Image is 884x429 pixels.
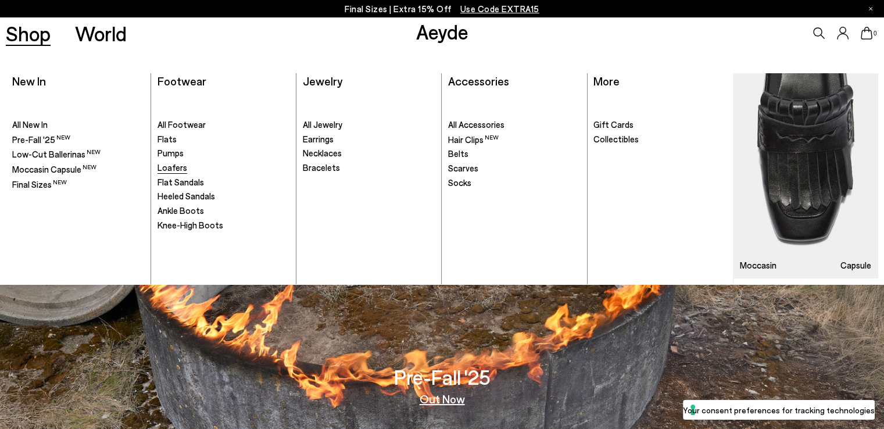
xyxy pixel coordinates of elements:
span: Scarves [448,163,478,173]
h3: Capsule [840,261,871,270]
span: Navigate to /collections/ss25-final-sizes [460,3,539,14]
span: Ankle Boots [158,205,204,216]
label: Your consent preferences for tracking technologies [683,404,875,416]
span: Heeled Sandals [158,191,215,201]
a: Accessories [448,74,509,88]
h3: Pre-Fall '25 [394,367,491,387]
a: Moccasin Capsule [733,73,878,278]
a: All Jewelry [303,119,435,131]
button: Your consent preferences for tracking technologies [683,400,875,420]
a: All New In [12,119,145,131]
a: Gift Cards [593,119,726,131]
span: 0 [872,30,878,37]
a: More [593,74,620,88]
a: Collectibles [593,134,726,145]
a: Moccasin Capsule [12,163,145,176]
a: Bracelets [303,162,435,174]
span: Flats [158,134,177,144]
span: All Jewelry [303,119,342,130]
span: Collectibles [593,134,639,144]
span: Gift Cards [593,119,634,130]
a: New In [12,74,46,88]
a: Loafers [158,162,290,174]
a: Footwear [158,74,206,88]
span: Loafers [158,162,187,173]
img: Mobile_e6eede4d-78b8-4bd1-ae2a-4197e375e133_900x.jpg [733,73,878,278]
a: Socks [448,177,581,189]
a: Flats [158,134,290,145]
span: Pumps [158,148,184,158]
span: Necklaces [303,148,342,158]
a: Pre-Fall '25 [12,134,145,146]
a: All Footwear [158,119,290,131]
h3: Moccasin [740,261,776,270]
span: All New In [12,119,48,130]
span: Earrings [303,134,334,144]
span: Moccasin Capsule [12,164,96,174]
span: All Accessories [448,119,504,130]
span: Flat Sandals [158,177,204,187]
span: Final Sizes [12,179,67,190]
p: Final Sizes | Extra 15% Off [345,2,539,16]
a: Jewelry [303,74,342,88]
a: Final Sizes [12,178,145,191]
span: Pre-Fall '25 [12,134,70,145]
a: Hair Clips [448,134,581,146]
a: Flat Sandals [158,177,290,188]
span: Low-Cut Ballerinas [12,149,101,159]
a: World [75,23,127,44]
a: Earrings [303,134,435,145]
a: 0 [861,27,872,40]
span: All Footwear [158,119,206,130]
a: All Accessories [448,119,581,131]
a: Knee-High Boots [158,220,290,231]
a: Out Now [420,393,465,405]
span: Bracelets [303,162,340,173]
a: Low-Cut Ballerinas [12,148,145,160]
a: Pumps [158,148,290,159]
span: Socks [448,177,471,188]
a: Heeled Sandals [158,191,290,202]
span: Belts [448,148,468,159]
a: Aeyde [416,19,468,44]
span: Knee-High Boots [158,220,223,230]
a: Belts [448,148,581,160]
a: Ankle Boots [158,205,290,217]
a: Scarves [448,163,581,174]
span: Hair Clips [448,134,499,145]
a: Necklaces [303,148,435,159]
a: Shop [6,23,51,44]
